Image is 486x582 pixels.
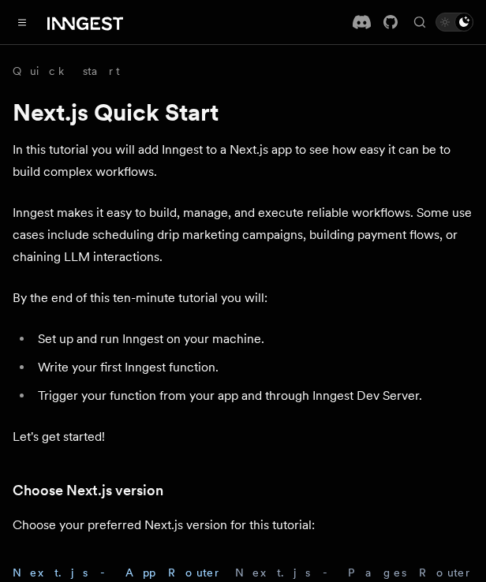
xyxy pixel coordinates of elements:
p: Inngest makes it easy to build, manage, and execute reliable workflows. Some use cases include sc... [13,202,473,268]
button: Find something... [410,13,429,32]
p: By the end of this ten-minute tutorial you will: [13,287,473,309]
p: Let's get started! [13,426,473,448]
button: Toggle navigation [13,13,32,32]
p: In this tutorial you will add Inngest to a Next.js app to see how easy it can be to build complex... [13,139,473,183]
a: Quick start [13,63,120,79]
button: Toggle dark mode [436,13,473,32]
h1: Next.js Quick Start [13,98,473,126]
a: Choose Next.js version [13,479,163,502]
li: Set up and run Inngest on your machine. [33,328,473,350]
li: Write your first Inngest function. [33,356,473,379]
li: Trigger your function from your app and through Inngest Dev Server. [33,385,473,407]
p: Choose your preferred Next.js version for this tutorial: [13,514,473,536]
